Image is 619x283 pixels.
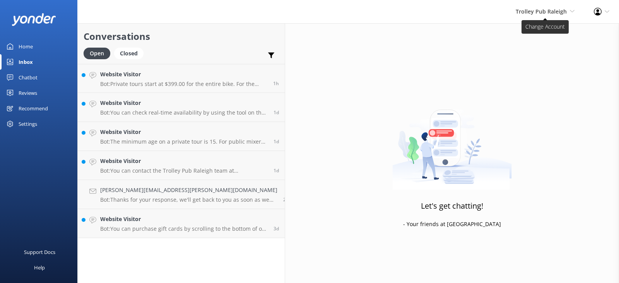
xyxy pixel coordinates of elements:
[100,128,268,136] h4: Website Visitor
[100,157,268,165] h4: Website Visitor
[100,167,268,174] p: Bot: You can contact the Trolley Pub Raleigh team at [PHONE_NUMBER].
[403,220,501,228] p: - Your friends at [GEOGRAPHIC_DATA]
[100,225,268,232] p: Bot: You can purchase gift cards by scrolling to the bottom of our website and clicking Gift Cert...
[100,215,268,223] h4: Website Visitor
[274,225,279,232] span: Oct 06 2025 09:57am (UTC -05:00) America/Cancun
[12,13,56,26] img: yonder-white-logo.png
[34,260,45,275] div: Help
[100,70,267,79] h4: Website Visitor
[19,54,33,70] div: Inbox
[78,122,285,151] a: Website VisitorBot:The minimum age on a private tour is 15. For public mixer tours, the minimum a...
[78,180,285,209] a: [PERSON_NAME][EMAIL_ADDRESS][PERSON_NAME][DOMAIN_NAME]Bot:Thanks for your response, we'll get bac...
[19,116,37,132] div: Settings
[100,81,267,87] p: Bot: Private tours start at $399.00 for the entire bike. For the most up-to-date pricing, please ...
[78,209,285,238] a: Website VisitorBot:You can purchase gift cards by scrolling to the bottom of our website and clic...
[84,29,279,44] h2: Conversations
[24,244,55,260] div: Support Docs
[421,200,483,212] h3: Let's get chatting!
[84,49,114,57] a: Open
[19,85,37,101] div: Reviews
[392,93,512,190] img: artwork of a man stealing a conversation from at giant smartphone
[274,138,279,145] span: Oct 08 2025 02:46pm (UTC -05:00) America/Cancun
[114,49,147,57] a: Closed
[19,70,38,85] div: Chatbot
[84,48,110,59] div: Open
[516,8,567,15] span: Trolley Pub Raleigh
[100,99,268,107] h4: Website Visitor
[273,80,279,87] span: Oct 09 2025 06:12pm (UTC -05:00) America/Cancun
[78,64,285,93] a: Website VisitorBot:Private tours start at $399.00 for the entire bike. For the most up-to-date pr...
[114,48,144,59] div: Closed
[78,151,285,180] a: Website VisitorBot:You can contact the Trolley Pub Raleigh team at [PHONE_NUMBER].1d
[19,39,33,54] div: Home
[274,109,279,116] span: Oct 08 2025 03:48pm (UTC -05:00) America/Cancun
[78,93,285,122] a: Website VisitorBot:You can check real-time availability by using the tool on the Trolley Pub Rale...
[100,196,277,203] p: Bot: Thanks for your response, we'll get back to you as soon as we can during opening hours.
[19,101,48,116] div: Recommend
[100,186,277,194] h4: [PERSON_NAME][EMAIL_ADDRESS][PERSON_NAME][DOMAIN_NAME]
[100,109,268,116] p: Bot: You can check real-time availability by using the tool on the Trolley Pub Raleigh website or...
[283,196,289,203] span: Oct 07 2025 10:36am (UTC -05:00) America/Cancun
[274,167,279,174] span: Oct 08 2025 01:11pm (UTC -05:00) America/Cancun
[100,138,268,145] p: Bot: The minimum age on a private tour is 15. For public mixer tours, the minimum age is [DEMOGRA...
